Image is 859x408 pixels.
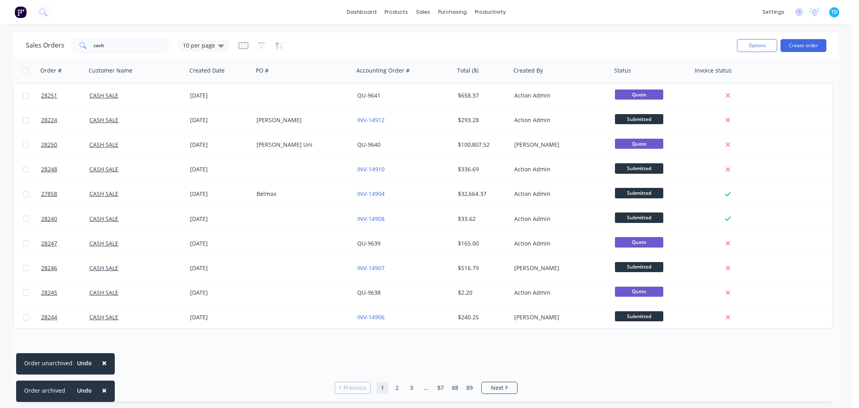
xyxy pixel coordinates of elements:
[458,116,505,124] div: $293.28
[695,67,732,75] div: Invoice status
[190,289,250,297] div: [DATE]
[615,262,663,272] span: Submitted
[41,231,89,256] a: 28247
[41,141,57,149] span: 28250
[514,116,604,124] div: Action Admin
[514,313,604,321] div: [PERSON_NAME]
[41,116,57,124] span: 28224
[457,67,478,75] div: Total ($)
[89,141,118,148] a: CASH SALE
[190,165,250,173] div: [DATE]
[615,139,663,149] span: Quote
[257,141,346,149] div: [PERSON_NAME] Uni
[514,264,604,272] div: [PERSON_NAME]
[615,287,663,297] span: Quote
[93,37,172,54] input: Search...
[391,382,403,394] a: Page 2
[737,39,777,52] button: Options
[89,67,132,75] div: Customer Name
[514,215,604,223] div: Action Admin
[190,141,250,149] div: [DATE]
[89,165,118,173] a: CASH SALE
[615,114,663,124] span: Submitted
[41,83,89,108] a: 28251
[514,141,604,149] div: [PERSON_NAME]
[780,39,826,52] button: Create order
[615,237,663,247] span: Quote
[471,6,510,18] div: productivity
[435,382,447,394] a: Page 87
[412,6,434,18] div: sales
[458,92,505,100] div: $658.37
[614,67,631,75] div: Status
[41,289,57,297] span: 28245
[89,215,118,223] a: CASH SALE
[89,190,118,198] a: CASH SALE
[357,165,385,173] a: INV-14910
[94,381,115,400] button: Close
[41,239,57,248] span: 28247
[357,141,381,148] a: QU-9640
[102,385,107,396] span: ×
[41,92,57,100] span: 28251
[335,384,371,392] a: Previous page
[420,382,432,394] a: Jump forward
[41,305,89,329] a: 28244
[758,6,789,18] div: settings
[434,6,471,18] div: purchasing
[514,289,604,297] div: Action Admin
[831,8,838,16] span: TD
[615,163,663,173] span: Submitted
[102,357,107,368] span: ×
[514,92,604,100] div: Action Admin
[357,289,381,296] a: QU-9638
[356,67,410,75] div: Accounting Order #
[190,92,250,100] div: [DATE]
[357,215,385,223] a: INV-14908
[458,313,505,321] div: $240.25
[458,264,505,272] div: $516.79
[41,264,57,272] span: 28246
[41,190,57,198] span: 27858
[482,384,517,392] a: Next page
[458,141,505,149] div: $100,807.52
[449,382,461,394] a: Page 88
[72,385,96,397] button: Undo
[41,281,89,305] a: 28245
[381,6,412,18] div: products
[458,165,505,173] div: $336.69
[615,212,663,223] span: Submitted
[41,133,89,157] a: 28250
[40,67,62,75] div: Order #
[89,264,118,272] a: CASH SALE
[41,108,89,132] a: 28224
[89,92,118,99] a: CASH SALE
[41,313,57,321] span: 28244
[343,6,381,18] a: dashboard
[357,190,385,198] a: INV-14904
[190,239,250,248] div: [DATE]
[331,382,521,394] ul: Pagination
[94,353,115,373] button: Close
[190,215,250,223] div: [DATE]
[357,239,381,247] a: QU-9639
[190,313,250,321] div: [DATE]
[458,190,505,198] div: $32,664.37
[357,92,381,99] a: QU-9641
[190,116,250,124] div: [DATE]
[89,313,118,321] a: CASH SALE
[458,215,505,223] div: $33.62
[514,165,604,173] div: Action Admin
[514,239,604,248] div: Action Admin
[72,357,96,369] button: Undo
[24,386,65,395] div: Order archived
[357,313,385,321] a: INV-14906
[615,90,663,100] span: Quote
[514,190,604,198] div: Action Admin
[615,188,663,198] span: Submitted
[41,207,89,231] a: 28240
[458,239,505,248] div: $165.00
[190,190,250,198] div: [DATE]
[89,239,118,247] a: CASH SALE
[183,41,215,50] span: 10 per page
